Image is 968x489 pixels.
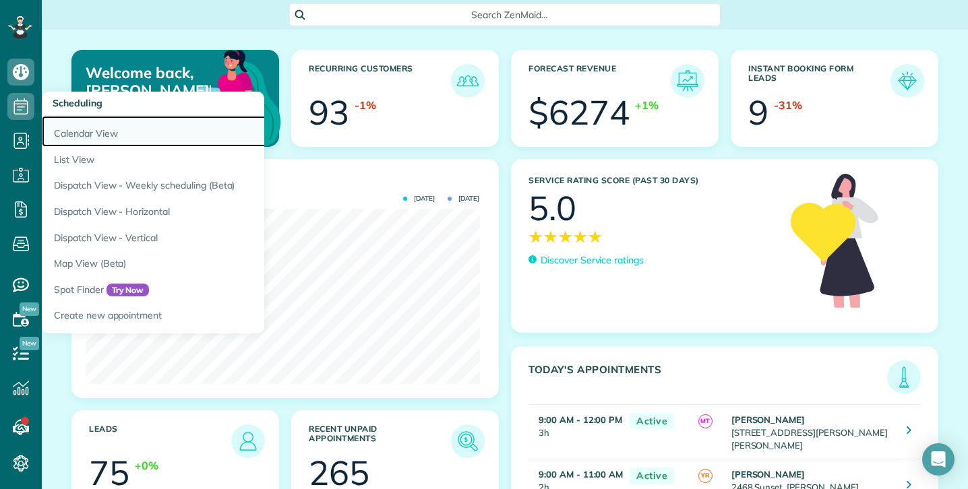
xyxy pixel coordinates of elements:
[454,428,481,455] img: icon_unpaid_appointments-47b8ce3997adf2238b356f14209ab4cced10bd1f174958f3ca8f1d0dd7fffeee.png
[528,64,671,98] h3: Forecast Revenue
[42,251,379,277] a: Map View (Beta)
[107,284,150,297] span: Try Now
[528,364,887,394] h3: Today's Appointments
[528,191,576,225] div: 5.0
[528,404,623,459] td: 3h
[42,277,379,303] a: Spot FinderTry Now
[448,195,479,202] span: [DATE]
[309,96,349,129] div: 93
[528,96,630,129] div: $6274
[454,67,481,94] img: icon_recurring_customers-cf858462ba22bcd05b5a5880d41d6543d210077de5bb9ebc9590e49fd87d84ed.png
[528,253,644,267] a: Discover Service ratings
[135,458,158,474] div: +0%
[89,176,485,189] h3: Actual Revenue this month
[748,96,768,129] div: 9
[630,467,674,484] span: Active
[528,176,777,185] h3: Service Rating score (past 30 days)
[539,469,623,480] strong: 9:00 AM - 11:00 AM
[86,64,211,100] p: Welcome back, [PERSON_NAME]!
[309,424,451,458] h3: Recent unpaid appointments
[153,34,284,165] img: dashboard_welcome-42a62b7d889689a78055ac9021e634bf52bae3f8056760290aed330b23ab8690.png
[890,364,917,391] img: icon_todays_appointments-901f7ab196bb0bea1936b74009e4eb5ffbc2d2711fa7634e0d609ed5ef32b18b.png
[235,428,262,455] img: icon_leads-1bed01f49abd5b7fead27621c3d59655bb73ed531f8eeb49469d10e621d6b896.png
[539,414,622,425] strong: 9:00 AM - 12:00 PM
[309,64,451,98] h3: Recurring Customers
[403,195,435,202] span: [DATE]
[42,225,379,251] a: Dispatch View - Vertical
[20,302,39,316] span: New
[42,147,379,173] a: List View
[674,67,701,94] img: icon_forecast_revenue-8c13a41c7ed35a8dcfafea3cbb826a0462acb37728057bba2d056411b612bbbe.png
[630,413,674,430] span: Active
[922,443,955,476] div: Open Intercom Messenger
[528,225,543,249] span: ★
[573,225,588,249] span: ★
[698,414,713,428] span: MT
[558,225,573,249] span: ★
[42,199,379,225] a: Dispatch View - Horizontal
[20,337,39,350] span: New
[635,98,659,113] div: +1%
[588,225,603,249] span: ★
[89,424,231,458] h3: Leads
[731,469,806,480] strong: [PERSON_NAME]
[894,67,921,94] img: icon_form_leads-04211a6a04a5b2264e4ee56bc0799ec3eb69b7e499cbb523a139df1d13a81ae0.png
[774,98,802,113] div: -31%
[42,116,379,147] a: Calendar View
[728,404,897,459] td: [STREET_ADDRESS][PERSON_NAME][PERSON_NAME]
[355,98,376,113] div: -1%
[543,225,558,249] span: ★
[42,302,379,333] a: Create new appointment
[698,469,713,483] span: YR
[731,414,806,425] strong: [PERSON_NAME]
[42,172,379,199] a: Dispatch View - Weekly scheduling (Beta)
[748,64,890,98] h3: Instant Booking Form Leads
[53,97,102,109] span: Scheduling
[541,253,644,267] p: Discover Service ratings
